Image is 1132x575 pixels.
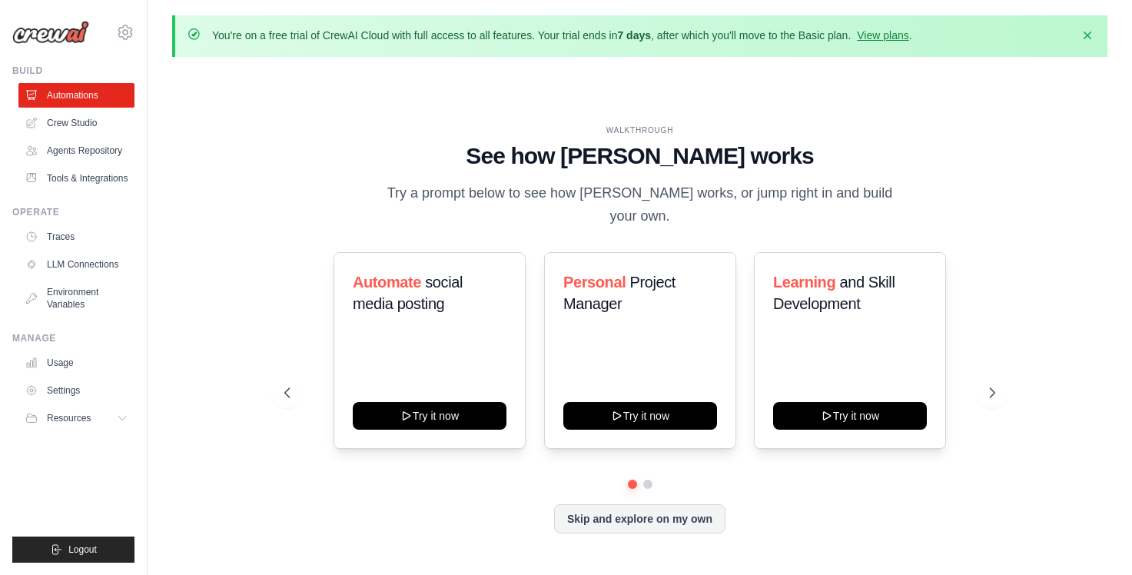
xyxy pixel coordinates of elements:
button: Try it now [563,402,717,430]
p: You're on a free trial of CrewAI Cloud with full access to all features. Your trial ends in , aft... [212,28,912,43]
span: and Skill Development [773,274,895,312]
div: Operate [12,206,134,218]
button: Logout [12,537,134,563]
span: Resources [47,412,91,424]
a: LLM Connections [18,252,134,277]
a: Automations [18,83,134,108]
button: Try it now [773,402,927,430]
span: Learning [773,274,835,291]
img: Logo [12,21,89,44]
a: Traces [18,224,134,249]
div: WALKTHROUGH [284,125,996,136]
a: Environment Variables [18,280,134,317]
a: Usage [18,351,134,375]
span: Project Manager [563,274,676,312]
span: Personal [563,274,626,291]
button: Skip and explore on my own [554,504,725,533]
a: Crew Studio [18,111,134,135]
a: Tools & Integrations [18,166,134,191]
strong: 7 days [617,29,651,42]
div: Manage [12,332,134,344]
span: Automate [353,274,421,291]
button: Resources [18,406,134,430]
div: Build [12,65,134,77]
h1: See how [PERSON_NAME] works [284,142,996,170]
a: Settings [18,378,134,403]
p: Try a prompt below to see how [PERSON_NAME] works, or jump right in and build your own. [382,182,898,228]
span: social media posting [353,274,463,312]
button: Try it now [353,402,506,430]
a: Agents Repository [18,138,134,163]
span: Logout [68,543,97,556]
a: View plans [857,29,908,42]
